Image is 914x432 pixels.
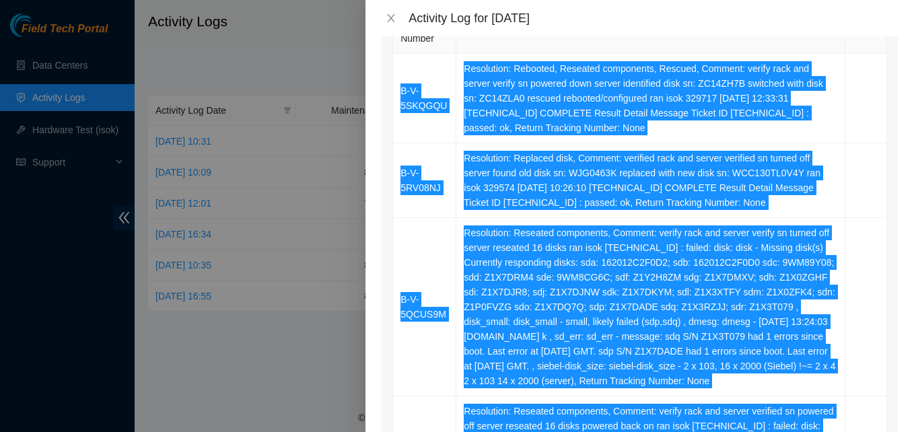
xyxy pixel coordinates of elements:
div: Activity Log for [DATE] [409,11,898,26]
button: Close [382,12,400,25]
span: close [386,13,396,24]
td: Resolution: Rebooted, Reseated components, Rescued, Comment: verify rack and server verify sn pow... [456,54,845,143]
a: B-V-5QCUS9M [400,294,446,320]
td: Resolution: Reseated components, Comment: verify rack and server verify sn turned off server rese... [456,218,845,396]
a: B-V-5SKQGQU [400,85,447,111]
a: B-V-5RV08NJ [400,168,441,193]
td: Resolution: Replaced disk, Comment: verified rack and server verified sn turned off server found ... [456,143,845,218]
